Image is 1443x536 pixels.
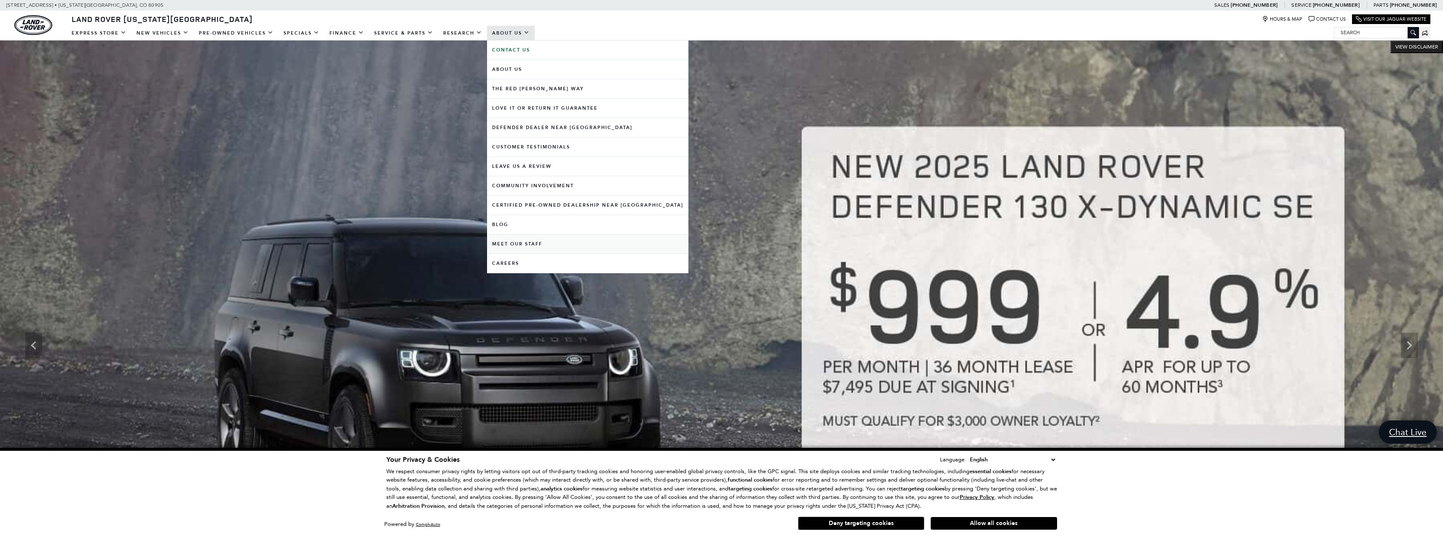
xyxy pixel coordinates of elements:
a: land-rover [14,15,52,35]
a: The Red [PERSON_NAME] Way [487,79,688,98]
a: Service & Parts [369,26,438,40]
span: Parts [1373,2,1389,8]
strong: essential cookies [969,468,1012,475]
a: About Us [487,26,535,40]
a: Research [438,26,487,40]
a: Visit Our Jaguar Website [1356,16,1427,22]
strong: analytics cookies [541,485,583,493]
button: Allow all cookies [931,517,1057,530]
button: Deny targeting cookies [798,517,924,530]
a: Contact Us [487,40,688,59]
div: Powered by [384,522,440,527]
a: Community Involvement [487,176,688,195]
a: [PHONE_NUMBER] [1231,2,1277,8]
a: New Vehicles [131,26,194,40]
strong: targeting cookies [728,485,772,493]
button: VIEW DISCLAIMER [1390,40,1443,53]
nav: Main Navigation [67,26,535,40]
div: Next [1401,333,1418,358]
a: Love It or Return It Guarantee [487,99,688,118]
a: Privacy Policy [960,494,994,500]
a: [STREET_ADDRESS] • [US_STATE][GEOGRAPHIC_DATA], CO 80905 [6,2,163,8]
span: Chat Live [1385,426,1431,438]
a: Land Rover [US_STATE][GEOGRAPHIC_DATA] [67,14,258,24]
span: Your Privacy & Cookies [386,455,460,464]
img: Land Rover [14,15,52,35]
strong: targeting cookies [901,485,945,493]
a: About Us [487,60,688,79]
a: Contact Us [1309,16,1346,22]
strong: Arbitration Provision [392,502,444,510]
a: Hours & Map [1262,16,1302,22]
span: Sales [1214,2,1229,8]
a: Pre-Owned Vehicles [194,26,278,40]
a: Leave Us A Review [487,157,688,176]
a: Customer Testimonials [487,137,688,156]
div: Language: [940,457,966,462]
b: Contact Us [492,47,530,53]
a: [PHONE_NUMBER] [1390,2,1437,8]
span: VIEW DISCLAIMER [1395,43,1438,50]
span: Land Rover [US_STATE][GEOGRAPHIC_DATA] [72,14,253,24]
a: ComplyAuto [416,522,440,527]
select: Language Select [968,455,1057,464]
a: Blog [487,215,688,234]
a: Careers [487,254,688,273]
a: Chat Live [1379,420,1437,444]
a: Meet Our Staff [487,234,688,253]
u: Privacy Policy [960,493,994,501]
a: [PHONE_NUMBER] [1313,2,1360,8]
span: Service [1291,2,1311,8]
a: Finance [324,26,369,40]
p: We respect consumer privacy rights by letting visitors opt out of third-party tracking cookies an... [386,467,1057,511]
a: Specials [278,26,324,40]
div: Previous [25,333,42,358]
strong: functional cookies [728,476,773,484]
a: EXPRESS STORE [67,26,131,40]
input: Search [1334,27,1419,38]
a: Defender Dealer near [GEOGRAPHIC_DATA] [487,118,688,137]
a: Certified Pre-Owned Dealership near [GEOGRAPHIC_DATA] [487,196,688,215]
